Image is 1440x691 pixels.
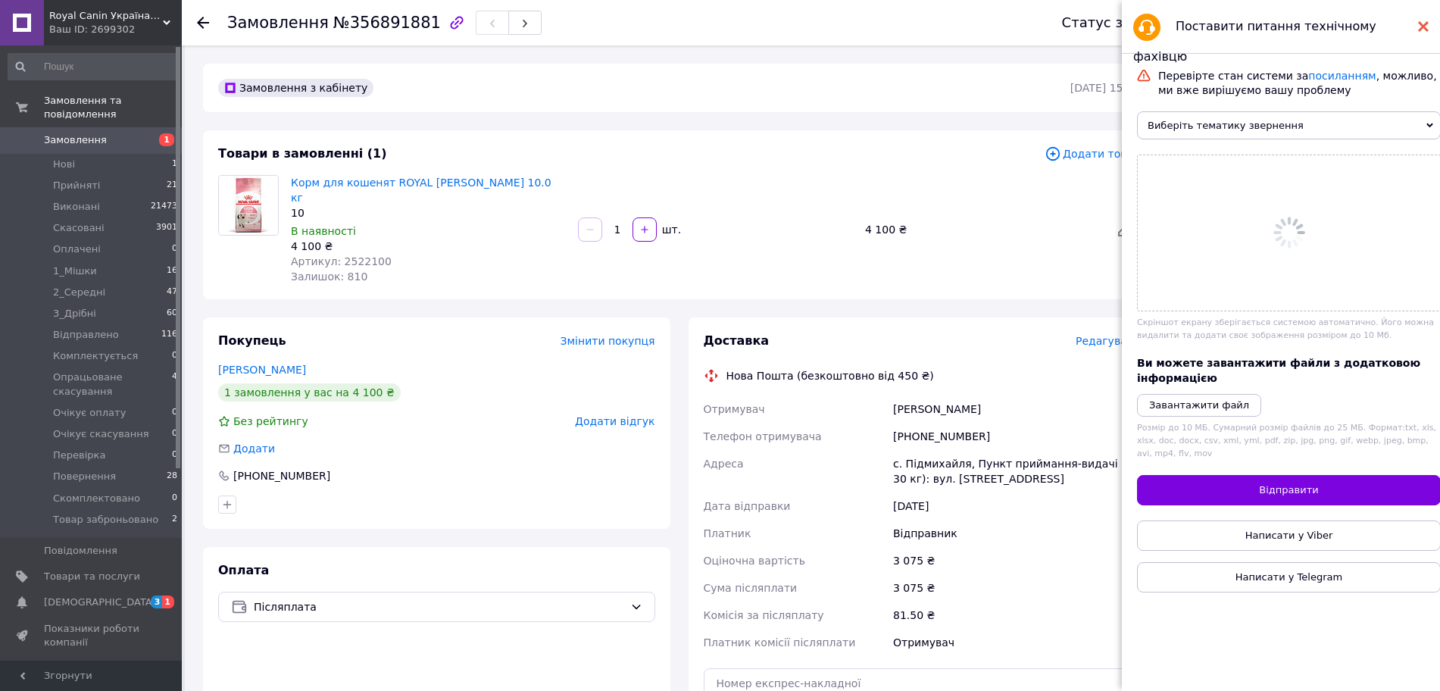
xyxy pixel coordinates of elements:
span: Royal Canin Україна (Інтернет-магазин) [49,9,163,23]
span: Адреса [704,458,744,470]
div: 1 замовлення у вас на 4 100 ₴ [218,383,401,402]
i: Завантажити файл [1149,399,1249,411]
div: 4 100 ₴ [859,219,1104,240]
span: 3901 [156,221,177,235]
div: с. Підмихайля, Пункт приймання-видачі (до 30 кг): вул. [STREET_ADDRESS] [890,450,1143,492]
span: Платник [704,527,751,539]
span: Комплектується [53,349,138,363]
span: Оплачені [53,242,101,256]
div: [PHONE_NUMBER] [890,423,1143,450]
span: Товари в замовленні (1) [218,146,387,161]
div: Нова Пошта (безкоштовно від 450 ₴) [723,368,938,383]
span: Додати товар [1045,145,1140,162]
div: Ваш ID: 2699302 [49,23,182,36]
span: Сума післяплати [704,582,798,594]
span: Ви можете завантажити файли з додатковою інформацією [1137,357,1420,384]
div: [DATE] [890,492,1143,520]
span: Повернення [53,470,116,483]
span: Показники роботи компанії [44,622,140,649]
span: 3 [151,596,163,608]
div: [PERSON_NAME] [890,396,1143,423]
time: [DATE] 15:08 [1070,82,1140,94]
span: Платник комісії післяплати [704,636,856,649]
span: В наявності [291,225,356,237]
span: Комісія за післяплату [704,609,824,621]
span: Перевірка [53,449,105,462]
div: Відправник [890,520,1143,547]
span: Повідомлення [44,544,117,558]
span: Оплата [218,563,269,577]
span: 0 [172,406,177,420]
span: 0 [172,427,177,441]
span: Скомплектовано [53,492,140,505]
div: [PHONE_NUMBER] [232,468,332,483]
span: Телефон отримувача [704,430,822,442]
span: 1_Мішки [53,264,97,278]
span: Без рейтингу [233,415,308,427]
div: шт. [658,222,683,237]
span: 47 [167,286,177,299]
span: Очікує скасування [53,427,149,441]
span: Дата відправки [704,500,791,512]
span: Покупець [218,333,286,348]
span: Виконані [53,200,100,214]
span: Написати у Viber [1245,530,1333,541]
span: Скасовані [53,221,105,235]
div: Отримувач [890,629,1143,656]
span: Нові [53,158,75,171]
span: 21 [167,179,177,192]
span: Замовлення та повідомлення [44,94,182,121]
span: Редагувати [1076,335,1140,347]
span: 2_Середні [53,286,105,299]
a: Редагувати [1110,214,1140,245]
span: Написати у Telegram [1235,571,1342,583]
span: Доставка [704,333,770,348]
span: 1 [162,596,174,608]
a: [PERSON_NAME] [218,364,306,376]
span: Товари та послуги [44,570,140,583]
span: Залишок: 810 [291,270,367,283]
span: Змінити покупця [561,335,655,347]
span: Оціночна вартість [704,555,805,567]
span: 2 [172,513,177,527]
div: 3 075 ₴ [890,547,1143,574]
span: Скріншот екрану зберігається системою автоматично. Його можна видалити та додати своє зображення ... [1137,317,1434,340]
span: Товар заброньовано [53,513,158,527]
span: 116 [161,328,177,342]
span: Отримувач [704,403,765,415]
span: 16 [167,264,177,278]
span: 0 [172,492,177,505]
span: Відправлено [53,328,119,342]
span: Відправити [1259,484,1318,496]
span: 28 [167,470,177,483]
span: 3_Дрібні [53,307,96,320]
span: 60 [167,307,177,320]
span: 0 [172,242,177,256]
div: Замовлення з кабінету [218,79,373,97]
a: Корм для кошенят ROYAL [PERSON_NAME] 10.0 кг [291,177,551,204]
div: 10 [291,205,566,220]
span: Артикул: 2522100 [291,255,392,267]
span: №356891881 [333,14,441,32]
div: 3 075 ₴ [890,574,1143,602]
span: Розмір до 10 МБ. Сумарний розмір файлів до 25 МБ. Формат: txt, xls, xlsx, doc, docx, csv, xml, ym... [1137,423,1436,459]
span: Додати відгук [575,415,654,427]
button: Завантажити файл [1137,394,1261,417]
img: Корм для кошенят ROYAL CANIN KITTEN 10.0 кг [219,176,278,235]
div: 4 100 ₴ [291,239,566,254]
span: 0 [172,449,177,462]
input: Пошук [8,53,179,80]
span: Додати [233,442,275,455]
span: Замовлення [44,133,107,147]
span: 4 [172,371,177,398]
a: посиланням [1308,70,1376,82]
span: [DEMOGRAPHIC_DATA] [44,596,156,609]
span: Очікує оплату [53,406,126,420]
div: 81.50 ₴ [890,602,1143,629]
div: Повернутися назад [197,15,209,30]
span: 1 [172,158,177,171]
div: Статус замовлення [1062,15,1201,30]
span: Замовлення [227,14,329,32]
span: Опрацьоване скасування [53,371,172,398]
span: Прийняті [53,179,100,192]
